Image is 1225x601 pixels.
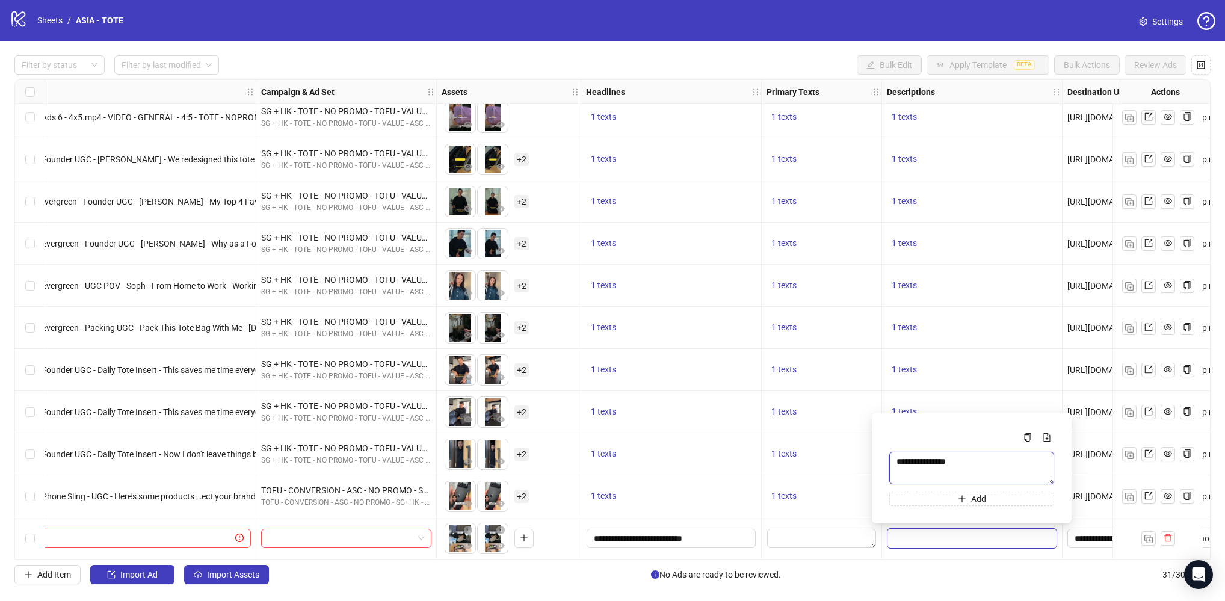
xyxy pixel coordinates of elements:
[15,391,45,433] div: Select row 28
[461,455,475,469] button: Preview
[767,363,801,377] button: 1 texts
[184,565,269,584] button: Import Assets
[586,110,621,125] button: 1 texts
[478,355,508,385] img: Asset 2
[1183,492,1191,500] span: copy
[591,407,616,416] span: 1 texts
[514,448,529,461] span: + 2
[1144,155,1153,163] span: export
[478,144,508,174] img: Asset 2
[461,413,475,427] button: Preview
[514,405,529,419] span: + 2
[1188,407,1225,417] span: Shop now
[1125,493,1134,501] img: Duplicate
[478,439,508,469] img: Asset 2
[261,231,431,244] div: SG + HK - TOTE - NO PROMO - TOFU - VALUE - ASC - 240923
[1067,85,1129,99] strong: Destination URL
[1125,282,1134,291] img: Duplicate
[496,162,505,171] span: eye
[520,534,528,542] span: plus
[478,271,508,301] img: Asset 2
[464,415,472,424] span: eye
[586,363,621,377] button: 1 texts
[1164,323,1172,331] span: eye
[1067,197,1152,206] span: [URL][DOMAIN_NAME]
[591,196,616,206] span: 1 texts
[1054,55,1120,75] button: Bulk Actions
[120,570,158,579] span: Import Ad
[464,289,472,297] span: eye
[1125,114,1134,122] img: Duplicate
[1067,449,1152,459] span: [URL][DOMAIN_NAME]
[771,491,797,501] span: 1 texts
[445,271,475,301] img: Asset 1
[461,523,475,538] button: Delete
[461,539,475,553] button: Preview
[67,14,71,27] li: /
[767,236,801,251] button: 1 texts
[478,102,508,132] img: Asset 2
[1067,323,1152,333] span: [URL][DOMAIN_NAME]
[887,528,1057,549] div: Edit values
[1188,197,1225,206] span: Shop now
[496,526,505,534] span: close-circle
[445,439,475,469] img: Asset 1
[15,433,45,475] div: Select row 29
[1183,239,1191,247] span: copy
[461,202,475,217] button: Preview
[1125,198,1134,206] img: Duplicate
[1141,531,1156,546] button: Duplicate
[1188,239,1225,248] span: Shop now
[1144,365,1153,374] span: export
[461,497,475,511] button: Preview
[261,484,431,497] div: TOFU - CONVERSION - ASC - NO PROMO - SG+HK - MIXED 10072024 Ad Set
[464,541,472,550] span: eye
[1184,560,1213,589] div: Open Intercom Messenger
[1144,492,1153,500] span: export
[5,492,398,501] span: CR#547 - Phone Sling - UGC - Here’s some products …ect your brand new iPhone from scratches - 4x5...
[889,492,1054,506] button: Add
[461,244,475,259] button: Preview
[887,194,922,209] button: 1 texts
[1164,197,1172,205] span: eye
[586,279,621,293] button: 1 texts
[887,236,922,251] button: 1 texts
[514,237,529,250] span: + 2
[591,112,616,122] span: 1 texts
[881,422,1062,514] div: Multi-text input container - paste or copy values
[445,313,475,343] img: Asset 1
[464,457,472,466] span: eye
[464,247,472,255] span: eye
[493,202,508,217] button: Preview
[1125,451,1134,459] img: Duplicate
[1188,281,1225,291] span: Shop now
[1183,449,1191,458] span: copy
[261,357,431,371] div: SG + HK - TOTE - NO PROMO - TOFU - VALUE - ASC - 240923
[767,489,801,504] button: 1 texts
[771,322,797,332] span: 1 texts
[514,363,529,377] span: + 2
[767,152,801,167] button: 1 texts
[1164,449,1172,458] span: eye
[493,497,508,511] button: Preview
[767,110,801,125] button: 1 texts
[887,279,922,293] button: 1 texts
[1129,12,1193,31] a: Settings
[496,120,505,129] span: eye
[493,523,508,538] button: Delete
[1122,194,1137,209] button: Duplicate
[493,286,508,301] button: Preview
[261,147,431,160] div: SG + HK - TOTE - NO PROMO - TOFU - VALUE - ASC - 240923
[493,118,508,132] button: Preview
[261,315,431,328] div: SG + HK - TOTE - NO PROMO - TOFU - VALUE - ASC - 240923
[261,105,431,118] div: SG + HK - TOTE - NO PROMO - TOFU - VALUE - ASC - 240923
[261,244,431,256] div: SG + HK - TOTE - NO PROMO - TOFU - VALUE - ASC - 240923
[514,321,529,334] span: + 2
[971,494,986,504] span: Add
[493,413,508,427] button: Preview
[1144,197,1153,205] span: export
[767,279,801,293] button: 1 texts
[445,397,475,427] img: Asset 1
[478,397,508,427] img: Asset 2
[1164,365,1172,374] span: eye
